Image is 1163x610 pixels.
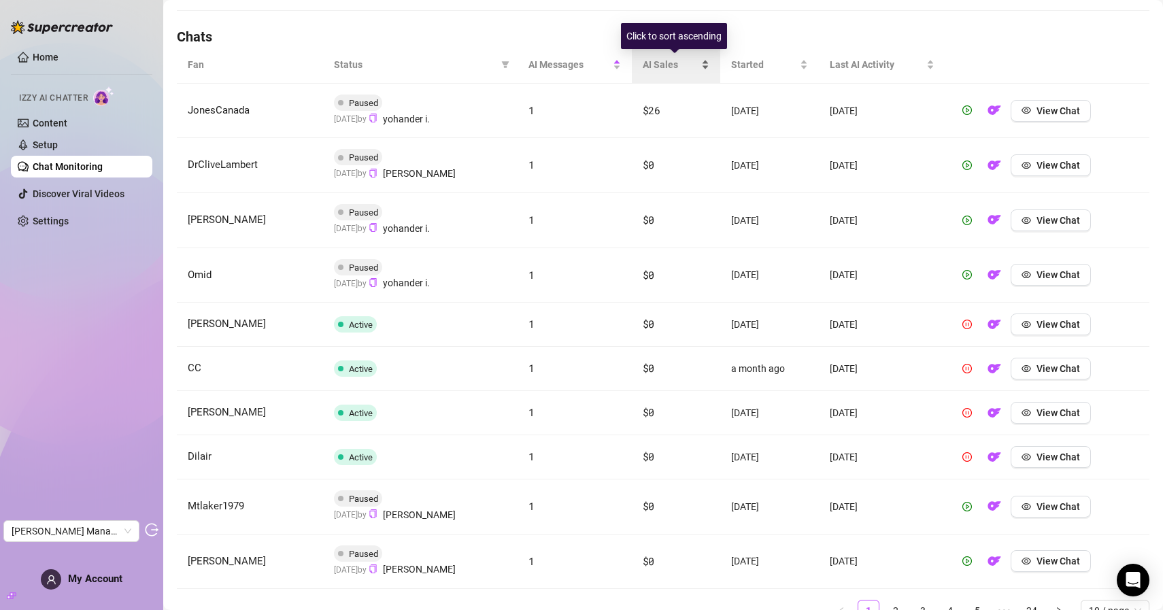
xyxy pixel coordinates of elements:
span: Active [349,364,373,374]
span: $26 [643,103,660,117]
span: Paused [349,549,378,559]
span: Paused [349,494,378,504]
span: View Chat [1036,269,1080,280]
span: pause-circle [962,320,972,329]
span: View Chat [1036,452,1080,462]
td: [DATE] [819,435,945,479]
span: pause-circle [962,364,972,373]
td: [DATE] [720,391,819,435]
span: play-circle [962,270,972,279]
img: logo-BBDzfeDw.svg [11,20,113,34]
span: Dilair [188,450,212,462]
td: [DATE] [819,84,945,139]
button: View Chat [1011,154,1091,176]
span: Izzy AI Chatter [19,92,88,105]
span: eye [1022,502,1031,511]
img: OF [988,268,1001,282]
span: $0 [643,405,654,419]
span: play-circle [962,556,972,566]
span: Status [334,57,496,72]
span: eye [1022,216,1031,225]
span: View Chat [1036,407,1080,418]
span: [DATE] by [334,224,430,233]
button: OF [983,100,1005,122]
span: My Account [68,573,122,585]
span: [DATE] by [334,114,430,124]
span: eye [1022,408,1031,418]
a: OF [983,455,1005,466]
span: copy [369,114,377,122]
th: Started [720,46,819,84]
span: DrCliveLambert [188,158,258,171]
img: OF [988,554,1001,568]
span: pause-circle [962,452,972,462]
th: Fan [177,46,323,84]
td: [DATE] [819,391,945,435]
span: Paused [349,262,378,273]
td: [DATE] [720,84,819,139]
button: OF [983,402,1005,424]
th: Last AI Activity [819,46,945,84]
a: OF [983,559,1005,570]
div: Open Intercom Messenger [1117,564,1149,596]
td: [DATE] [720,303,819,347]
span: play-circle [962,160,972,170]
td: [DATE] [720,193,819,248]
span: $0 [643,158,654,171]
a: OF [983,108,1005,119]
span: Paused [349,98,378,108]
span: Active [349,452,373,462]
button: OF [983,496,1005,518]
button: Copy Teammate ID [369,223,377,233]
button: OF [983,446,1005,468]
img: OF [988,499,1001,513]
span: $0 [643,317,654,331]
span: Active [349,320,373,330]
img: OF [988,450,1001,464]
td: [DATE] [819,193,945,248]
span: yohander i. [383,112,430,126]
span: 1 [528,361,535,375]
span: 1 [528,268,535,282]
span: build [7,591,16,600]
span: eye [1022,452,1031,462]
a: OF [983,163,1005,174]
button: View Chat [1011,446,1091,468]
span: $0 [643,268,654,282]
button: OF [983,550,1005,572]
a: Setup [33,139,58,150]
td: [DATE] [720,138,819,193]
button: Copy Teammate ID [369,509,377,520]
span: copy [369,564,377,573]
a: OF [983,218,1005,228]
td: [DATE] [720,248,819,303]
span: user [46,575,56,585]
span: play-circle [962,216,972,225]
span: pause-circle [962,408,972,418]
span: 1 [528,213,535,226]
span: 1 [528,317,535,331]
span: [DATE] by [334,510,456,520]
h4: Chats [177,27,1149,46]
span: [DATE] by [334,279,430,288]
a: Settings [33,216,69,226]
button: Copy Teammate ID [369,564,377,575]
span: JonesCanada [188,104,250,116]
span: copy [369,223,377,232]
a: OF [983,273,1005,284]
span: [PERSON_NAME] [188,555,266,567]
td: [DATE] [720,535,819,590]
span: Mtlaker1979 [188,500,244,512]
span: AI Messages [528,57,610,72]
span: [DATE] by [334,565,456,575]
span: View Chat [1036,363,1080,374]
button: Copy Teammate ID [369,168,377,178]
span: Started [731,57,797,72]
td: [DATE] [819,303,945,347]
a: Chat Monitoring [33,161,103,172]
span: eye [1022,160,1031,170]
button: OF [983,358,1005,379]
img: OF [988,318,1001,331]
span: View Chat [1036,105,1080,116]
span: filter [499,54,512,75]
